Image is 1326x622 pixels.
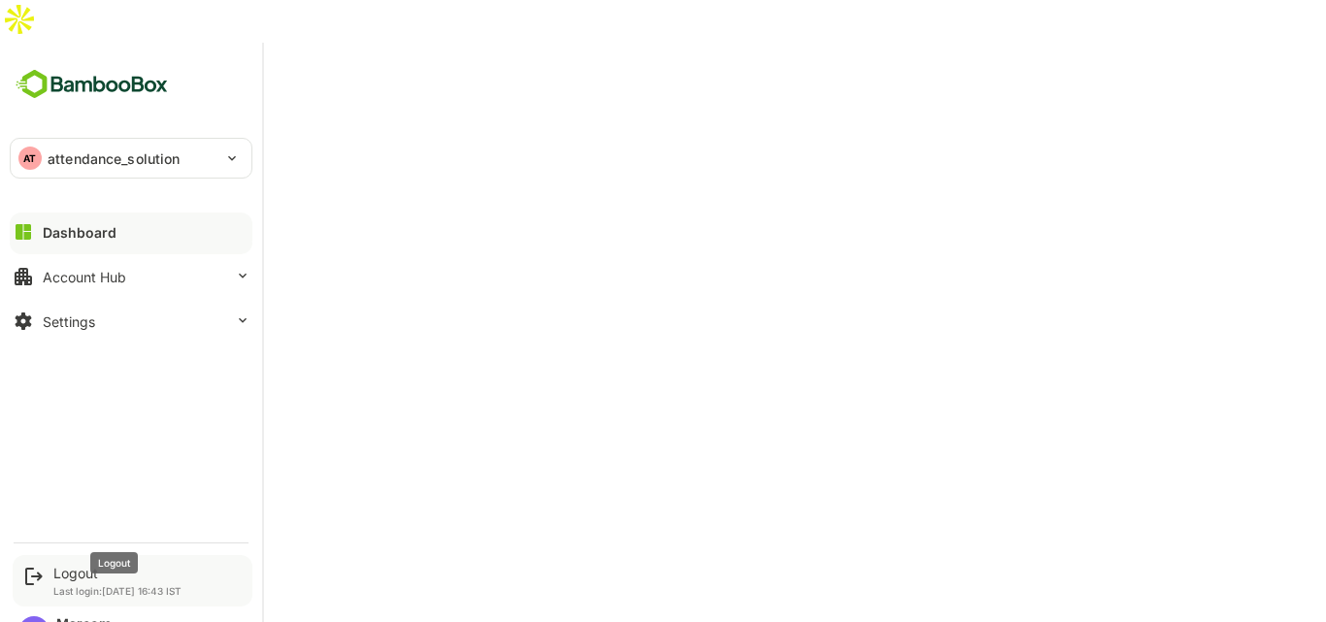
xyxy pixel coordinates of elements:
[43,224,116,241] div: Dashboard
[53,565,182,581] div: Logout
[43,313,95,330] div: Settings
[11,139,251,178] div: ATattendance_solution
[10,257,252,296] button: Account Hub
[18,147,42,170] div: AT
[10,66,174,103] img: BambooboxFullLogoMark.5f36c76dfaba33ec1ec1367b70bb1252.svg
[10,213,252,251] button: Dashboard
[53,585,182,597] p: Last login: [DATE] 16:43 IST
[48,148,181,169] p: attendance_solution
[10,302,252,341] button: Settings
[43,269,126,285] div: Account Hub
